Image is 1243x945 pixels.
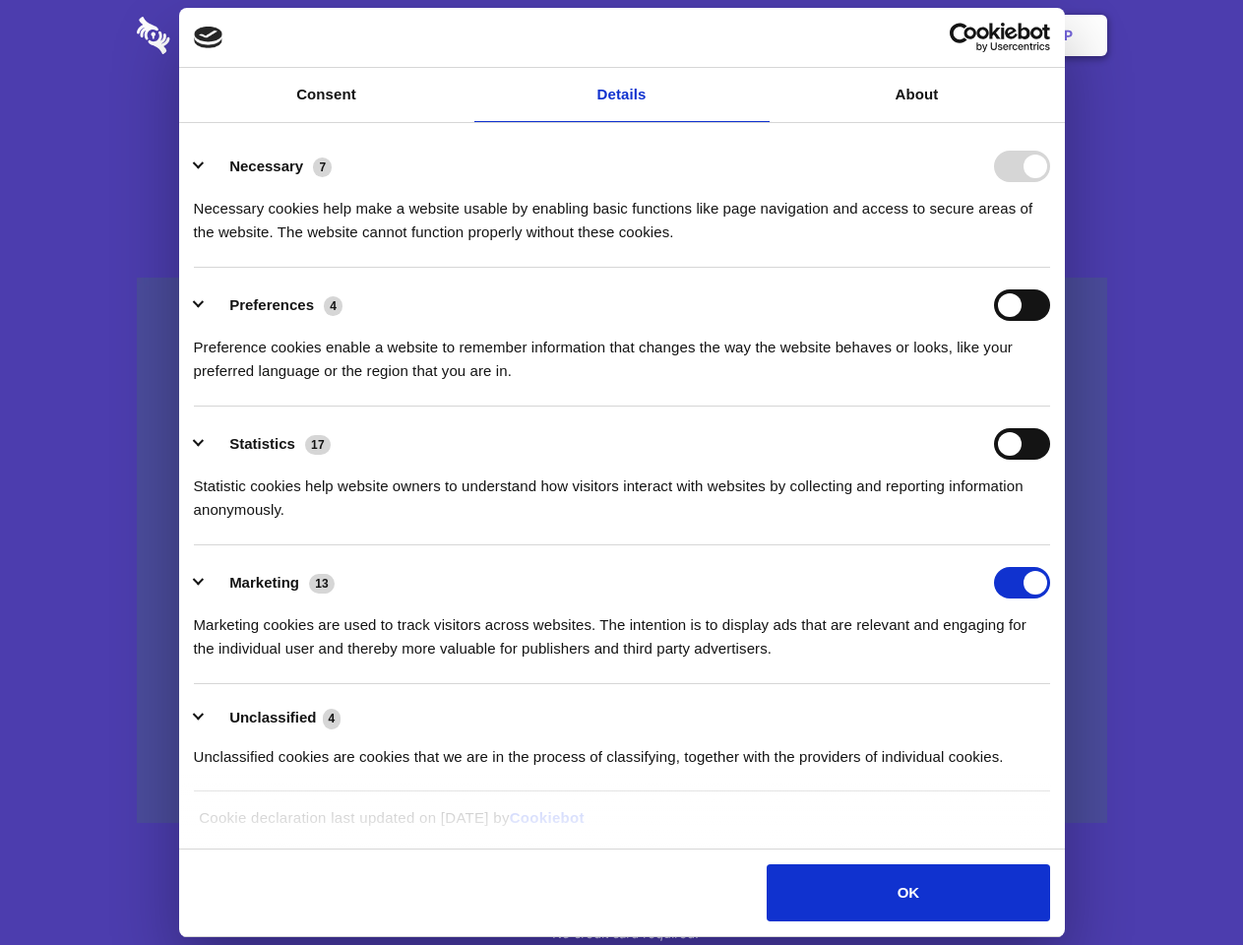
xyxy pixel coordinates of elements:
div: Unclassified cookies are cookies that we are in the process of classifying, together with the pro... [194,730,1050,769]
a: Login [893,5,978,66]
button: Marketing (13) [194,567,347,598]
span: 17 [305,435,331,455]
h1: Eliminate Slack Data Loss. [137,89,1107,159]
a: Consent [179,68,474,122]
label: Preferences [229,296,314,313]
span: 4 [323,709,342,728]
span: 7 [313,157,332,177]
img: logo-wordmark-white-trans-d4663122ce5f474addd5e946df7df03e33cb6a1c49d2221995e7729f52c070b2.svg [137,17,305,54]
button: Unclassified (4) [194,706,353,730]
a: About [770,68,1065,122]
label: Marketing [229,574,299,591]
iframe: Drift Widget Chat Controller [1145,847,1219,921]
button: Necessary (7) [194,151,344,182]
button: Statistics (17) [194,428,343,460]
span: 13 [309,574,335,594]
div: Marketing cookies are used to track visitors across websites. The intention is to display ads tha... [194,598,1050,661]
button: Preferences (4) [194,289,355,321]
div: Statistic cookies help website owners to understand how visitors interact with websites by collec... [194,460,1050,522]
img: logo [194,27,223,48]
label: Statistics [229,435,295,452]
a: Contact [798,5,889,66]
div: Cookie declaration last updated on [DATE] by [184,806,1059,845]
a: Wistia video thumbnail [137,278,1107,824]
a: Pricing [578,5,663,66]
h4: Auto-redaction of sensitive data, encrypted data sharing and self-destructing private chats. Shar... [137,179,1107,244]
a: Cookiebot [510,809,585,826]
span: 4 [324,296,342,316]
a: Details [474,68,770,122]
button: OK [767,864,1049,921]
label: Necessary [229,157,303,174]
a: Usercentrics Cookiebot - opens in a new window [878,23,1050,52]
div: Preference cookies enable a website to remember information that changes the way the website beha... [194,321,1050,383]
div: Necessary cookies help make a website usable by enabling basic functions like page navigation and... [194,182,1050,244]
